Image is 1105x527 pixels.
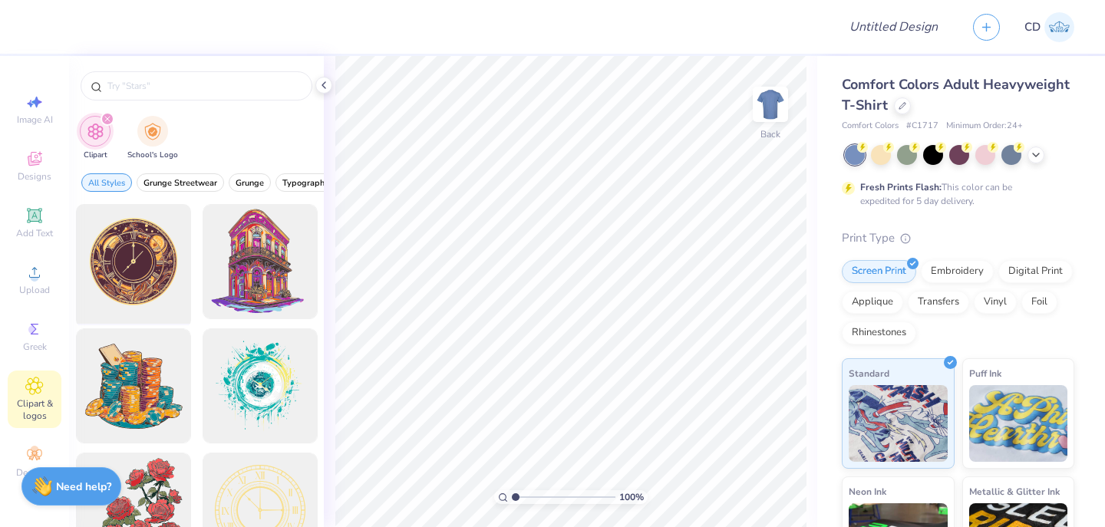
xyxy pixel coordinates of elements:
div: filter for Clipart [80,116,110,161]
span: Grunge [236,177,264,189]
span: Standard [849,365,889,381]
div: Digital Print [998,260,1073,283]
div: Rhinestones [842,321,916,344]
input: Untitled Design [837,12,950,42]
span: All Styles [88,177,125,189]
span: CD [1024,18,1041,36]
span: Comfort Colors [842,120,899,133]
span: Minimum Order: 24 + [946,120,1023,133]
button: filter button [80,116,110,161]
input: Try "Stars" [106,78,302,94]
span: Clipart [84,150,107,161]
span: Decorate [16,466,53,479]
span: School's Logo [127,150,178,161]
img: Celine Danah [1044,12,1074,42]
div: Foil [1021,291,1057,314]
span: Upload [19,284,50,296]
div: Transfers [908,291,969,314]
div: filter for School's Logo [127,116,178,161]
span: Grunge Streetwear [143,177,217,189]
strong: Fresh Prints Flash: [860,181,942,193]
div: Screen Print [842,260,916,283]
span: Puff Ink [969,365,1001,381]
div: Vinyl [974,291,1017,314]
span: Designs [18,170,51,183]
span: Greek [23,341,47,353]
span: Comfort Colors Adult Heavyweight T-Shirt [842,75,1070,114]
button: filter button [127,116,178,161]
span: Add Text [16,227,53,239]
span: Image AI [17,114,53,126]
span: # C1717 [906,120,938,133]
button: filter button [137,173,224,192]
button: filter button [229,173,271,192]
button: filter button [275,173,336,192]
span: 100 % [619,490,644,504]
div: This color can be expedited for 5 day delivery. [860,180,1049,208]
strong: Need help? [56,479,111,494]
button: filter button [81,173,132,192]
img: Back [755,89,786,120]
img: Clipart Image [87,123,104,140]
span: Clipart & logos [8,397,61,422]
div: Embroidery [921,260,994,283]
div: Print Type [842,229,1074,247]
span: Typography [282,177,329,189]
img: Standard [849,385,948,462]
img: Puff Ink [969,385,1068,462]
span: Metallic & Glitter Ink [969,483,1060,499]
img: School's Logo Image [144,123,161,140]
a: CD [1024,12,1074,42]
span: Neon Ink [849,483,886,499]
div: Back [760,127,780,141]
div: Applique [842,291,903,314]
